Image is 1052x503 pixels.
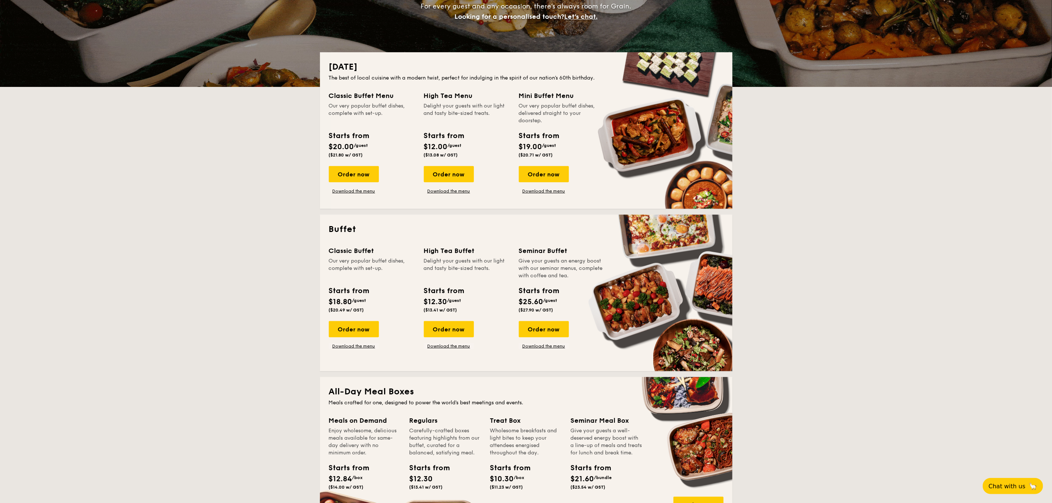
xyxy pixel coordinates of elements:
[490,415,562,426] div: Treat Box
[409,427,481,457] div: Carefully-crafted boxes featuring highlights from our buffet, curated for a balanced, satisfying ...
[424,102,510,124] div: Delight your guests with our light and tasty bite-sized treats.
[543,298,557,303] span: /guest
[519,130,559,141] div: Starts from
[514,475,525,480] span: /box
[424,298,447,306] span: $12.30
[329,321,379,337] div: Order now
[519,166,569,182] div: Order now
[424,246,510,256] div: High Tea Buffet
[542,143,556,148] span: /guest
[329,61,724,73] h2: [DATE]
[329,307,364,313] span: ($20.49 w/ GST)
[329,74,724,82] div: The best of local cuisine with a modern twist, perfect for indulging in the spirit of our nation’...
[519,298,543,306] span: $25.60
[1028,482,1037,490] span: 🦙
[424,152,458,158] span: ($13.08 w/ GST)
[454,13,564,21] span: Looking for a personalised touch?
[424,166,474,182] div: Order now
[519,102,605,124] div: Our very popular buffet dishes, delivered straight to your doorstep.
[519,246,605,256] div: Seminar Buffet
[329,102,415,124] div: Our very popular buffet dishes, complete with set-up.
[447,298,461,303] span: /guest
[424,91,510,101] div: High Tea Menu
[448,143,462,148] span: /guest
[519,152,553,158] span: ($20.71 w/ GST)
[424,188,474,194] a: Download the menu
[409,462,443,474] div: Starts from
[519,285,559,296] div: Starts from
[983,478,1043,494] button: Chat with us🦙
[424,285,464,296] div: Starts from
[490,475,514,483] span: $10.30
[519,188,569,194] a: Download the menu
[519,257,605,279] div: Give your guests an energy boost with our seminar menus, complete with coffee and tea.
[329,298,352,306] span: $18.80
[329,285,369,296] div: Starts from
[329,427,401,457] div: Enjoy wholesome, delicious meals available for same-day delivery with no minimum order.
[571,485,606,490] span: ($23.54 w/ GST)
[329,143,354,151] span: $20.00
[329,130,369,141] div: Starts from
[571,415,643,426] div: Seminar Meal Box
[409,475,433,483] span: $12.30
[409,485,443,490] span: ($13.41 w/ GST)
[354,143,368,148] span: /guest
[352,475,363,480] span: /box
[329,188,379,194] a: Download the menu
[329,343,379,349] a: Download the menu
[329,257,415,279] div: Our very popular buffet dishes, complete with set-up.
[329,462,362,474] div: Starts from
[329,224,724,235] h2: Buffet
[490,485,523,490] span: ($11.23 w/ GST)
[564,13,598,21] span: Let's chat.
[329,475,352,483] span: $12.84
[424,343,474,349] a: Download the menu
[352,298,366,303] span: /guest
[329,166,379,182] div: Order now
[329,399,724,407] div: Meals crafted for one, designed to power the world's best meetings and events.
[424,130,464,141] div: Starts from
[989,483,1025,490] span: Chat with us
[519,343,569,349] a: Download the menu
[519,91,605,101] div: Mini Buffet Menu
[424,143,448,151] span: $12.00
[490,462,523,474] div: Starts from
[571,462,604,474] div: Starts from
[409,415,481,426] div: Regulars
[329,152,363,158] span: ($21.80 w/ GST)
[519,321,569,337] div: Order now
[571,427,643,457] div: Give your guests a well-deserved energy boost with a line-up of meals and treats for lunch and br...
[424,321,474,337] div: Order now
[329,415,401,426] div: Meals on Demand
[424,307,457,313] span: ($13.41 w/ GST)
[424,257,510,279] div: Delight your guests with our light and tasty bite-sized treats.
[329,485,364,490] span: ($14.00 w/ GST)
[594,475,612,480] span: /bundle
[329,246,415,256] div: Classic Buffet
[571,475,594,483] span: $21.60
[329,386,724,398] h2: All-Day Meal Boxes
[519,307,553,313] span: ($27.90 w/ GST)
[490,427,562,457] div: Wholesome breakfasts and light bites to keep your attendees energised throughout the day.
[329,91,415,101] div: Classic Buffet Menu
[519,143,542,151] span: $19.00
